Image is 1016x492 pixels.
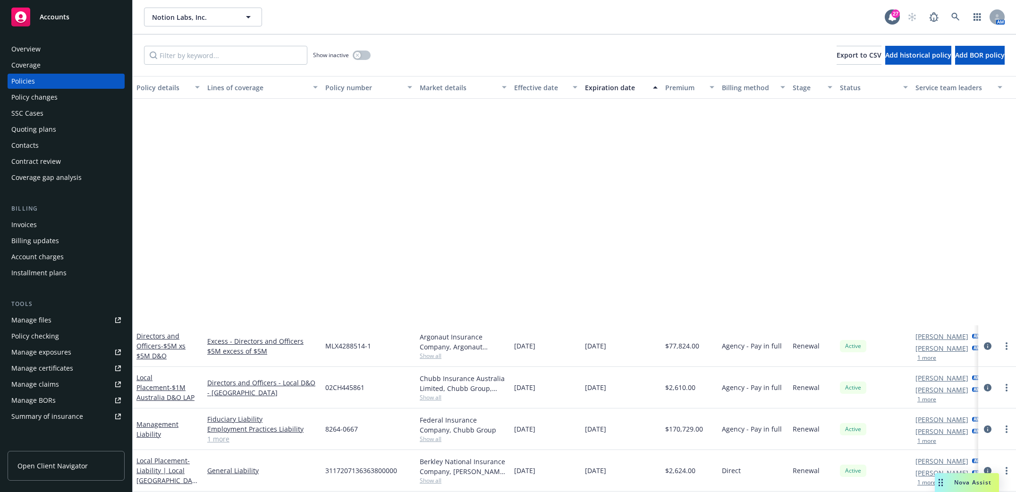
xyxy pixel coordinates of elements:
[585,83,647,93] div: Expiration date
[136,331,186,360] a: Directors and Officers
[915,385,968,395] a: [PERSON_NAME]
[793,83,822,93] div: Stage
[793,424,820,434] span: Renewal
[722,466,741,475] span: Direct
[11,154,61,169] div: Contract review
[8,249,125,264] a: Account charges
[915,373,968,383] a: [PERSON_NAME]
[722,382,782,392] span: Agency - Pay in full
[915,331,968,341] a: [PERSON_NAME]
[844,383,863,392] span: Active
[144,46,307,65] input: Filter by keyword...
[136,83,189,93] div: Policy details
[8,443,125,452] div: Analytics hub
[207,434,318,444] a: 1 more
[581,76,661,99] button: Expiration date
[11,90,58,105] div: Policy changes
[915,426,968,436] a: [PERSON_NAME]
[420,352,507,360] span: Show all
[915,83,992,93] div: Service team leaders
[1001,424,1012,435] a: more
[8,345,125,360] span: Manage exposures
[420,415,507,435] div: Federal Insurance Company, Chubb Group
[885,51,951,59] span: Add historical policy
[585,382,606,392] span: [DATE]
[8,299,125,309] div: Tools
[11,58,41,73] div: Coverage
[844,467,863,475] span: Active
[718,76,789,99] button: Billing method
[11,361,73,376] div: Manage certificates
[420,393,507,401] span: Show all
[8,393,125,408] a: Manage BORs
[8,233,125,248] a: Billing updates
[325,466,397,475] span: 3117207136363800000
[8,204,125,213] div: Billing
[954,478,991,486] span: Nova Assist
[11,74,35,89] div: Policies
[8,90,125,105] a: Policy changes
[11,138,39,153] div: Contacts
[11,217,37,232] div: Invoices
[722,341,782,351] span: Agency - Pay in full
[8,42,125,57] a: Overview
[935,473,999,492] button: Nova Assist
[891,8,900,17] div: 27
[585,424,606,434] span: [DATE]
[420,435,507,443] span: Show all
[322,76,416,99] button: Policy number
[203,76,322,99] button: Lines of coverage
[136,341,186,360] span: - $5M xs $5M D&O
[665,382,695,392] span: $2,610.00
[935,473,947,492] div: Drag to move
[844,342,863,350] span: Active
[11,393,56,408] div: Manage BORs
[420,457,507,476] div: Berkley National Insurance Company, [PERSON_NAME] Corporation
[917,397,936,402] button: 1 more
[510,76,581,99] button: Effective date
[968,8,987,26] a: Switch app
[8,409,125,424] a: Summary of insurance
[11,377,59,392] div: Manage claims
[11,249,64,264] div: Account charges
[885,46,951,65] button: Add historical policy
[8,154,125,169] a: Contract review
[837,51,881,59] span: Export to CSV
[136,373,195,402] a: Local Placement
[722,424,782,434] span: Agency - Pay in full
[585,341,606,351] span: [DATE]
[840,83,897,93] div: Status
[207,378,318,398] a: Directors and Officers - Local D&O - [GEOGRAPHIC_DATA]
[416,76,510,99] button: Market details
[11,313,51,328] div: Manage files
[793,466,820,475] span: Renewal
[8,265,125,280] a: Installment plans
[8,377,125,392] a: Manage claims
[11,233,59,248] div: Billing updates
[793,341,820,351] span: Renewal
[207,83,307,93] div: Lines of coverage
[152,12,234,22] span: Notion Labs, Inc.
[836,76,912,99] button: Status
[982,382,993,393] a: circleInformation
[11,106,43,121] div: SSC Cases
[8,329,125,344] a: Policy checking
[17,461,88,471] span: Open Client Navigator
[8,122,125,137] a: Quoting plans
[8,106,125,121] a: SSC Cases
[514,424,535,434] span: [DATE]
[665,424,703,434] span: $170,729.00
[8,217,125,232] a: Invoices
[420,83,496,93] div: Market details
[924,8,943,26] a: Report a Bug
[837,46,881,65] button: Export to CSV
[40,13,69,21] span: Accounts
[420,332,507,352] div: Argonaut Insurance Company, Argonaut Insurance Company (Argo), CRC Group
[955,46,1005,65] button: Add BOR policy
[133,76,203,99] button: Policy details
[8,138,125,153] a: Contacts
[946,8,965,26] a: Search
[207,424,318,434] a: Employment Practices Liability
[514,83,567,93] div: Effective date
[915,415,968,424] a: [PERSON_NAME]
